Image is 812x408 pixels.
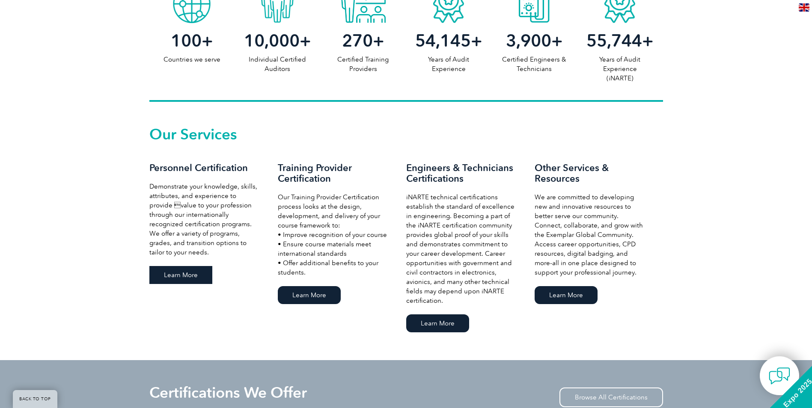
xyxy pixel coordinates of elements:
[149,182,261,257] p: Demonstrate your knowledge, skills, attributes, and experience to provide value to your professi...
[342,30,373,51] span: 270
[320,34,406,47] h2: +
[320,55,406,74] p: Certified Training Providers
[415,30,471,51] span: 54,145
[149,386,307,399] h2: Certifications We Offer
[535,286,598,304] a: Learn More
[586,30,642,51] span: 55,744
[535,163,646,184] h3: Other Services & Resources
[278,192,389,277] p: Our Training Provider Certification process looks at the design, development, and delivery of you...
[244,30,300,51] span: 10,000
[406,34,491,47] h2: +
[13,390,57,408] a: BACK TO TOP
[235,34,320,47] h2: +
[769,365,790,387] img: contact-chat.png
[278,286,341,304] a: Learn More
[149,266,212,284] a: Learn More
[406,163,518,184] h3: Engineers & Technicians Certifications
[406,192,518,305] p: iNARTE technical certifications establish the standard of excellence in engineering. Becoming a p...
[171,30,202,51] span: 100
[406,55,491,74] p: Years of Audit Experience
[535,192,646,277] p: We are committed to developing new and innovative resources to better serve our community. Connec...
[149,127,663,141] h2: Our Services
[799,3,809,12] img: en
[149,34,235,47] h2: +
[559,387,663,407] a: Browse All Certifications
[406,314,469,332] a: Learn More
[491,55,577,74] p: Certified Engineers & Technicians
[235,55,320,74] p: Individual Certified Auditors
[577,55,663,83] p: Years of Audit Experience (iNARTE)
[491,34,577,47] h2: +
[149,163,261,173] h3: Personnel Certification
[577,34,663,47] h2: +
[278,163,389,184] h3: Training Provider Certification
[506,30,551,51] span: 3,900
[149,55,235,64] p: Countries we serve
